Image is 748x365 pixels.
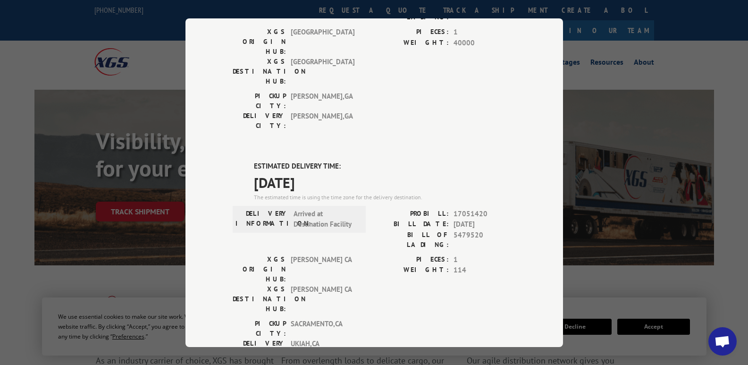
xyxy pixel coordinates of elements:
[233,111,286,131] label: DELIVERY CITY:
[291,318,354,338] span: SACRAMENTO , CA
[374,208,449,219] label: PROBILL:
[233,91,286,111] label: PICKUP CITY:
[291,91,354,111] span: [PERSON_NAME] , GA
[254,193,516,201] div: The estimated time is using the time zone for the delivery destination.
[235,208,289,229] label: DELIVERY INFORMATION:
[291,254,354,284] span: [PERSON_NAME] CA
[708,327,737,356] div: Open chat
[233,254,286,284] label: XGS ORIGIN HUB:
[233,338,286,358] label: DELIVERY CITY:
[291,338,354,358] span: UKIAH , CA
[454,265,516,276] span: 114
[374,254,449,265] label: PIECES:
[233,27,286,57] label: XGS ORIGIN HUB:
[291,27,354,57] span: [GEOGRAPHIC_DATA]
[294,208,357,229] span: Arrived at Destination Facility
[454,219,516,230] span: [DATE]
[454,254,516,265] span: 1
[254,161,516,172] label: ESTIMATED DELIVERY TIME:
[454,37,516,48] span: 40000
[233,318,286,338] label: PICKUP CITY:
[233,284,286,314] label: XGS DESTINATION HUB:
[374,229,449,249] label: BILL OF LADING:
[454,229,516,249] span: 5479520
[374,27,449,38] label: PIECES:
[454,2,516,22] span: 5479520
[291,111,354,131] span: [PERSON_NAME] , GA
[374,2,449,22] label: BILL OF LADING:
[291,57,354,86] span: [GEOGRAPHIC_DATA]
[374,265,449,276] label: WEIGHT:
[454,27,516,38] span: 1
[374,219,449,230] label: BILL DATE:
[254,171,516,193] span: [DATE]
[454,208,516,219] span: 17051420
[374,37,449,48] label: WEIGHT:
[233,57,286,86] label: XGS DESTINATION HUB:
[291,284,354,314] span: [PERSON_NAME] CA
